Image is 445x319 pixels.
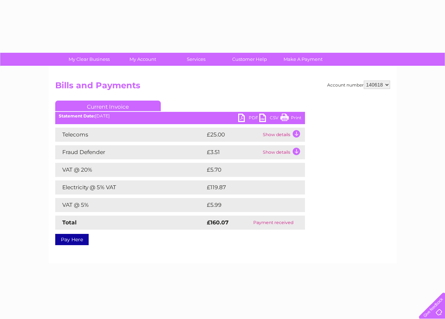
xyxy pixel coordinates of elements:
td: Electricity @ 5% VAT [55,180,205,194]
td: Fraud Defender [55,145,205,159]
b: Statement Date: [59,113,95,119]
a: Print [280,114,301,124]
a: My Account [114,53,172,66]
a: Customer Help [221,53,279,66]
div: [DATE] [55,114,305,119]
a: My Clear Business [60,53,118,66]
a: CSV [259,114,280,124]
td: VAT @ 20% [55,163,205,177]
td: VAT @ 5% [55,198,205,212]
td: Show details [261,145,305,159]
td: Telecoms [55,128,205,142]
div: Account number [327,81,390,89]
td: Show details [261,128,305,142]
strong: £160.07 [207,219,229,226]
h2: Bills and Payments [55,81,390,94]
a: Pay Here [55,234,89,245]
td: Payment received [242,216,305,230]
td: £3.51 [205,145,261,159]
td: £25.00 [205,128,261,142]
a: Current Invoice [55,101,161,111]
strong: Total [62,219,77,226]
td: £5.70 [205,163,288,177]
a: Make A Payment [274,53,332,66]
a: Services [167,53,225,66]
td: £119.87 [205,180,292,194]
a: PDF [238,114,259,124]
td: £5.99 [205,198,289,212]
